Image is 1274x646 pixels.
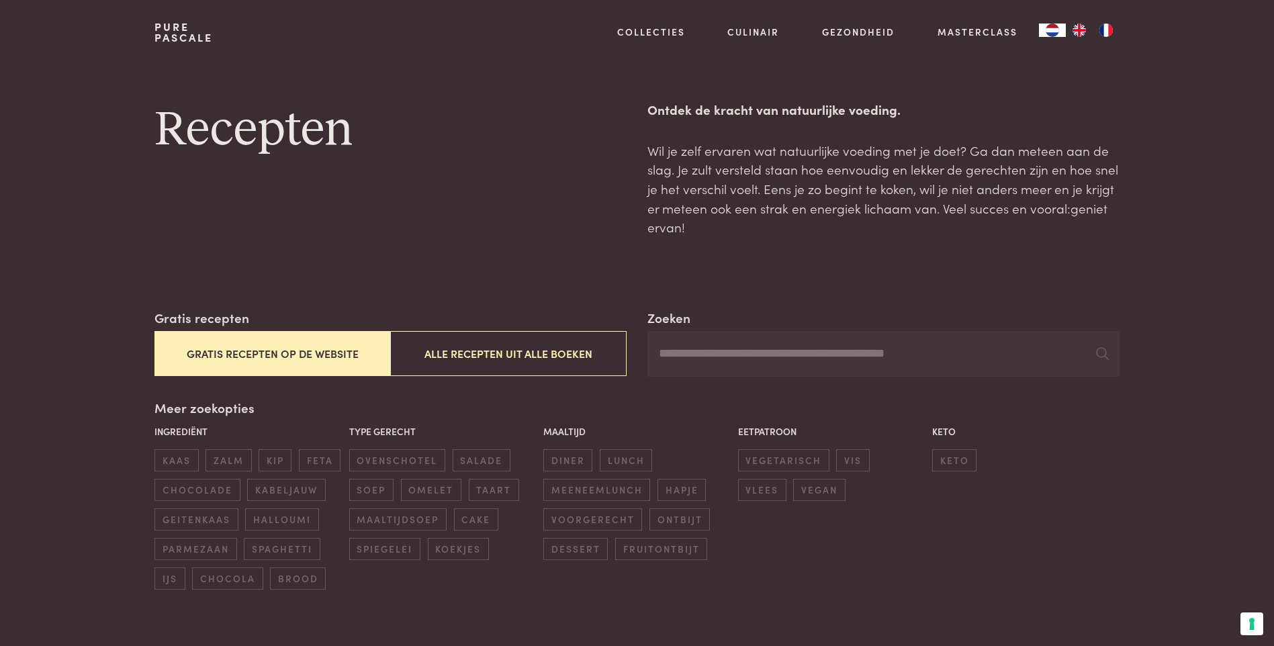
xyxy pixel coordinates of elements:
span: halloumi [245,508,318,530]
span: zalm [206,449,251,471]
p: Ingrediënt [154,424,342,439]
label: Zoeken [647,308,690,328]
span: vis [836,449,869,471]
span: koekjes [428,538,489,560]
span: vegetarisch [738,449,829,471]
span: chocola [192,567,263,590]
span: soep [349,479,394,501]
a: Culinair [727,25,779,39]
span: vegan [793,479,845,501]
a: Collecties [617,25,685,39]
a: NL [1039,24,1066,37]
span: salade [453,449,510,471]
span: dessert [543,538,608,560]
span: meeneemlunch [543,479,650,501]
h1: Recepten [154,100,626,160]
span: vlees [738,479,786,501]
aside: Language selected: Nederlands [1039,24,1120,37]
span: kip [259,449,291,471]
a: FR [1093,24,1120,37]
span: ovenschotel [349,449,445,471]
span: diner [543,449,592,471]
p: Maaltijd [543,424,731,439]
span: keto [932,449,976,471]
a: EN [1066,24,1093,37]
span: taart [469,479,519,501]
span: geitenkaas [154,508,238,530]
div: Language [1039,24,1066,37]
p: Wil je zelf ervaren wat natuurlijke voeding met je doet? Ga dan meteen aan de slag. Je zult verst... [647,141,1119,237]
p: Eetpatroon [738,424,925,439]
p: Keto [932,424,1120,439]
span: kaas [154,449,198,471]
span: lunch [600,449,652,471]
span: brood [270,567,326,590]
span: voorgerecht [543,508,642,530]
span: parmezaan [154,538,236,560]
button: Gratis recepten op de website [154,331,390,376]
span: feta [299,449,340,471]
span: kabeljauw [247,479,325,501]
label: Gratis recepten [154,308,249,328]
p: Type gerecht [349,424,537,439]
span: chocolade [154,479,240,501]
ul: Language list [1066,24,1120,37]
button: Uw voorkeuren voor toestemming voor trackingtechnologieën [1240,612,1263,635]
button: Alle recepten uit alle boeken [390,331,626,376]
a: Gezondheid [822,25,895,39]
a: PurePascale [154,21,213,43]
strong: Ontdek de kracht van natuurlijke voeding. [647,100,901,118]
span: fruitontbijt [615,538,707,560]
span: ontbijt [649,508,710,530]
span: spiegelei [349,538,420,560]
span: ijs [154,567,185,590]
span: maaltijdsoep [349,508,447,530]
a: Masterclass [938,25,1017,39]
span: spaghetti [244,538,320,560]
span: cake [454,508,498,530]
span: hapje [657,479,706,501]
span: omelet [401,479,461,501]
